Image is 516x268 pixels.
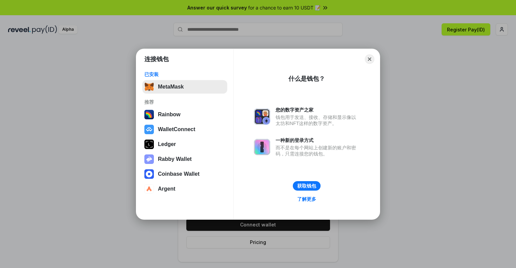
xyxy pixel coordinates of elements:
button: Rainbow [142,108,227,121]
button: Ledger [142,138,227,151]
div: 而不是在每个网站上创建新的账户和密码，只需连接您的钱包。 [276,145,359,157]
div: 钱包用于发送、接收、存储和显示像以太坊和NFT这样的数字资产。 [276,114,359,126]
a: 了解更多 [293,195,320,203]
img: svg+xml,%3Csvg%20width%3D%2228%22%20height%3D%2228%22%20viewBox%3D%220%200%2028%2028%22%20fill%3D... [144,184,154,194]
img: svg+xml,%3Csvg%20width%3D%22120%22%20height%3D%22120%22%20viewBox%3D%220%200%20120%20120%22%20fil... [144,110,154,119]
div: 获取钱包 [297,183,316,189]
button: Coinbase Wallet [142,167,227,181]
button: 获取钱包 [293,181,321,191]
div: 一种新的登录方式 [276,137,359,143]
img: svg+xml,%3Csvg%20xmlns%3D%22http%3A%2F%2Fwww.w3.org%2F2000%2Fsvg%22%20width%3D%2228%22%20height%3... [144,140,154,149]
img: svg+xml,%3Csvg%20xmlns%3D%22http%3A%2F%2Fwww.w3.org%2F2000%2Fsvg%22%20fill%3D%22none%22%20viewBox... [144,154,154,164]
div: Coinbase Wallet [158,171,200,177]
div: Ledger [158,141,176,147]
div: MetaMask [158,84,184,90]
img: svg+xml,%3Csvg%20width%3D%2228%22%20height%3D%2228%22%20viewBox%3D%220%200%2028%2028%22%20fill%3D... [144,125,154,134]
button: MetaMask [142,80,227,94]
button: Argent [142,182,227,196]
div: 什么是钱包？ [288,75,325,83]
div: 了解更多 [297,196,316,202]
img: svg+xml,%3Csvg%20width%3D%2228%22%20height%3D%2228%22%20viewBox%3D%220%200%2028%2028%22%20fill%3D... [144,169,154,179]
div: Argent [158,186,175,192]
div: Rainbow [158,112,181,118]
div: 您的数字资产之家 [276,107,359,113]
div: WalletConnect [158,126,195,132]
img: svg+xml,%3Csvg%20xmlns%3D%22http%3A%2F%2Fwww.w3.org%2F2000%2Fsvg%22%20fill%3D%22none%22%20viewBox... [254,139,270,155]
div: 已安装 [144,71,225,77]
img: svg+xml,%3Csvg%20fill%3D%22none%22%20height%3D%2233%22%20viewBox%3D%220%200%2035%2033%22%20width%... [144,82,154,92]
div: Rabby Wallet [158,156,192,162]
div: 推荐 [144,99,225,105]
h1: 连接钱包 [144,55,169,63]
button: Close [365,54,374,64]
button: WalletConnect [142,123,227,136]
button: Rabby Wallet [142,152,227,166]
img: svg+xml,%3Csvg%20xmlns%3D%22http%3A%2F%2Fwww.w3.org%2F2000%2Fsvg%22%20fill%3D%22none%22%20viewBox... [254,108,270,125]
